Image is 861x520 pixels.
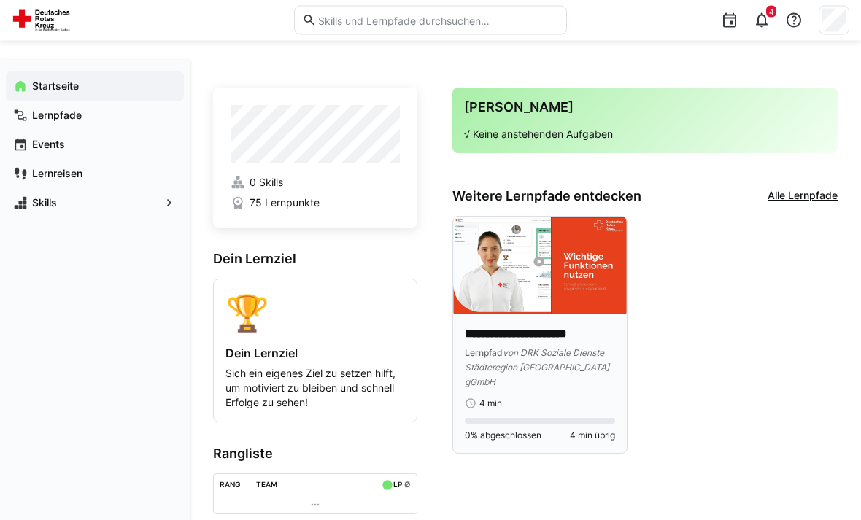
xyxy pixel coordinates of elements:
p: Sich ein eigenes Ziel zu setzen hilft, um motiviert zu bleiben und schnell Erfolge zu sehen! [225,367,405,411]
span: Lernpfad [465,348,503,359]
span: 4 min übrig [570,430,615,442]
h3: Dein Lernziel [213,252,417,268]
span: 0 Skills [250,176,283,190]
span: 4 min [479,398,502,410]
span: 4 [769,7,773,16]
a: Alle Lernpfade [768,189,838,205]
div: Team [256,481,277,489]
div: 🏆 [225,292,405,335]
h3: [PERSON_NAME] [464,100,826,116]
span: 75 Lernpunkte [250,196,320,211]
img: image [453,217,627,315]
p: √ Keine anstehenden Aufgaben [464,128,826,142]
h3: Rangliste [213,446,417,462]
span: 0% abgeschlossen [465,430,541,442]
h3: Weitere Lernpfade entdecken [452,189,641,205]
h4: Dein Lernziel [225,346,405,361]
div: Rang [220,481,241,489]
input: Skills und Lernpfade durchsuchen… [317,14,558,27]
a: 0 Skills [231,176,400,190]
span: von DRK Soziale Dienste Städteregion [GEOGRAPHIC_DATA] gGmbH [465,348,609,388]
a: ø [404,478,411,490]
div: LP [393,481,402,489]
